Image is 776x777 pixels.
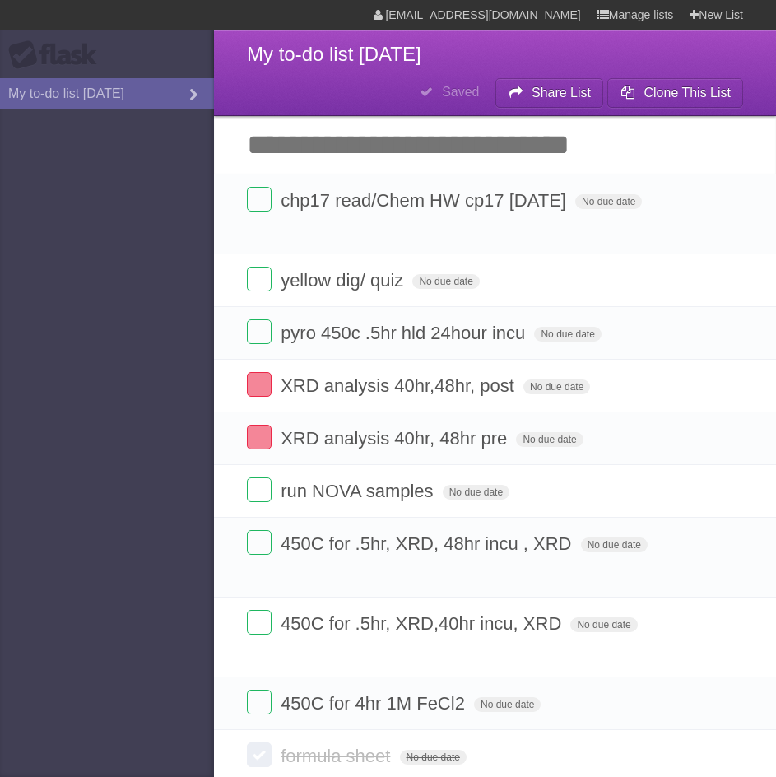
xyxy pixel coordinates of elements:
[247,267,272,291] label: Done
[495,78,604,108] button: Share List
[575,194,642,209] span: No due date
[534,327,601,342] span: No due date
[581,537,648,552] span: No due date
[247,610,272,635] label: Done
[247,372,272,397] label: Done
[281,428,511,449] span: XRD analysis 40hr, 48hr pre
[532,86,591,100] b: Share List
[8,40,107,70] div: Flask
[281,533,575,554] span: 450C for .5hr, XRD, 48hr incu , XRD
[570,617,637,632] span: No due date
[523,379,590,394] span: No due date
[247,477,272,502] label: Done
[247,690,272,714] label: Done
[281,375,518,396] span: XRD analysis 40hr,48hr, post
[607,78,743,108] button: Clone This List
[443,485,509,500] span: No due date
[281,746,394,766] span: formula sheet
[281,270,407,291] span: yellow dig/ quiz
[247,530,272,555] label: Done
[281,613,565,634] span: 450C for .5hr, XRD,40hr incu, XRD
[644,86,731,100] b: Clone This List
[281,190,570,211] span: chp17 read/Chem HW cp17 [DATE]
[400,750,467,765] span: No due date
[281,693,469,714] span: 450C for 4hr 1M FeCl2
[281,323,529,343] span: pyro 450c .5hr hld 24hour incu
[247,742,272,767] label: Done
[247,319,272,344] label: Done
[516,432,583,447] span: No due date
[247,425,272,449] label: Done
[474,697,541,712] span: No due date
[247,43,421,65] span: My to-do list [DATE]
[412,274,479,289] span: No due date
[247,187,272,212] label: Done
[442,85,479,99] b: Saved
[281,481,437,501] span: run NOVA samples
